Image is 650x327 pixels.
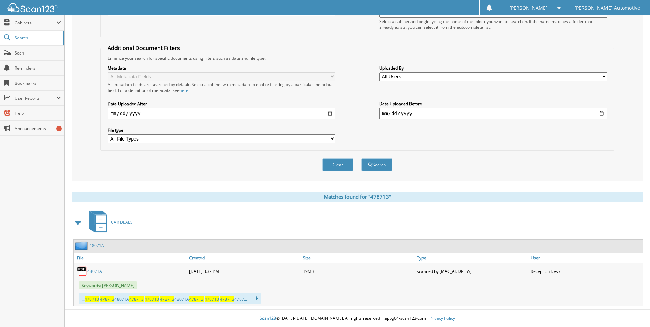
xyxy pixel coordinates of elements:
div: Select a cabinet and begin typing the name of the folder you want to search in. If the name match... [379,19,607,30]
iframe: Chat Widget [616,294,650,327]
div: [DATE] 3:32 PM [187,264,301,278]
label: Date Uploaded Before [379,101,607,107]
div: 19MB [301,264,415,278]
span: Scan123 [260,315,276,321]
div: Reception Desk [529,264,643,278]
a: File [74,253,187,263]
div: © [DATE]-[DATE] [DOMAIN_NAME]. All rights reserved | appg04-scan123-com | [65,310,650,327]
span: Scan [15,50,61,56]
a: Privacy Policy [429,315,455,321]
span: 478713 [160,296,174,302]
a: CAR DEALS [85,209,133,236]
span: [PERSON_NAME] [509,6,548,10]
button: Clear [322,158,353,171]
a: 48071A [87,268,102,274]
div: Enhance your search for specific documents using filters such as date and file type. [104,55,610,61]
div: ... 48071A 48071A 4787... [79,293,261,304]
span: Bookmarks [15,80,61,86]
a: here [180,87,188,93]
label: File type [108,127,335,133]
div: Matches found for "478713" [72,192,643,202]
input: end [379,108,607,119]
span: 478713 [205,296,219,302]
a: Type [415,253,529,263]
span: 478713 [189,296,204,302]
span: 478713 [85,296,99,302]
span: [PERSON_NAME] Automotive [574,6,640,10]
span: Help [15,110,61,116]
div: scanned by [MAC_ADDRESS] [415,264,529,278]
span: Search [15,35,60,41]
button: Search [361,158,392,171]
label: Uploaded By [379,65,607,71]
img: folder2.png [75,241,89,250]
div: All metadata fields are searched by default. Select a cabinet with metadata to enable filtering b... [108,82,335,93]
span: 478713 [100,296,114,302]
span: Cabinets [15,20,56,26]
input: start [108,108,335,119]
label: Metadata [108,65,335,71]
legend: Additional Document Filters [104,44,183,52]
img: PDF.png [77,266,87,276]
span: Reminders [15,65,61,71]
span: 478713 [129,296,144,302]
span: 478713 [220,296,234,302]
div: 1 [56,126,62,131]
a: Created [187,253,301,263]
img: scan123-logo-white.svg [7,3,58,12]
span: Announcements [15,125,61,131]
a: Size [301,253,415,263]
label: Date Uploaded After [108,101,335,107]
span: User Reports [15,95,56,101]
span: CAR DEALS [111,219,133,225]
a: User [529,253,643,263]
span: 478713 [145,296,159,302]
a: 48071A [89,243,104,249]
span: Keywords: [PERSON_NAME] [79,281,137,289]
